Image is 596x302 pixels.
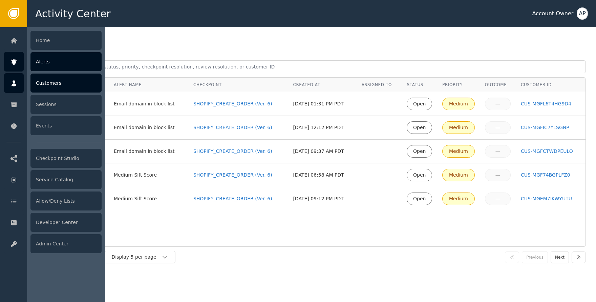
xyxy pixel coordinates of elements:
a: Service Catalog [4,170,102,189]
a: Events [4,116,102,136]
div: Email domain in block list [114,124,183,131]
div: — [489,195,506,202]
a: Sessions [4,95,102,114]
div: Assigned To [362,82,397,88]
div: Developer Center [30,213,102,232]
a: SHOPIFY_CREATE_ORDER (Ver. 6) [193,172,283,179]
div: Medium Sift Score [114,195,183,202]
div: — [489,172,506,179]
div: Email domain in block list [114,100,183,107]
div: — [489,124,506,131]
div: Checkpoint Studio [30,149,102,168]
div: — [489,148,506,155]
div: Medium [447,195,470,202]
div: Service Catalog [30,170,102,189]
div: Status [407,82,432,88]
div: Email domain in block list [114,148,183,155]
a: CUS-MGFIC7YLSGNP [521,124,580,131]
div: Open [411,195,428,202]
td: [DATE] 06:58 AM PDT [288,163,356,187]
a: Checkpoint Studio [4,148,102,168]
div: Alert Name [114,82,183,88]
div: Created At [293,82,351,88]
a: SHOPIFY_CREATE_ORDER (Ver. 6) [193,100,283,107]
a: Developer Center [4,213,102,232]
div: Medium [447,172,470,179]
a: SHOPIFY_CREATE_ORDER (Ver. 6) [193,148,283,155]
div: Medium [447,124,470,131]
td: [DATE] 09:37 AM PDT [288,140,356,163]
div: Open [411,124,428,131]
button: Display 5 per page [104,251,175,263]
a: Admin Center [4,234,102,254]
div: Alerts [30,52,102,71]
a: Home [4,31,102,50]
div: Sessions [30,95,102,114]
div: Customer ID [521,82,580,88]
td: [DATE] 01:31 PM PDT [288,92,356,116]
button: AP [577,7,588,20]
div: Outcome [485,82,511,88]
div: Medium Sift Score [114,172,183,179]
div: Open [411,172,428,179]
div: Admin Center [30,234,102,253]
a: SHOPIFY_CREATE_ORDER (Ver. 6) [193,124,283,131]
a: CUS-MGFL6T4HG9D4 [521,100,580,107]
div: Account Owner [532,9,573,18]
div: Open [411,148,428,155]
div: Open [411,100,428,107]
a: Customers [4,73,102,93]
td: [DATE] 12:12 PM PDT [288,116,356,140]
div: Events [30,116,102,135]
div: Medium [447,100,470,107]
div: Display 5 per page [111,254,162,261]
a: CUS-MGEM7IKWYUTU [521,195,580,202]
div: Allow/Deny Lists [30,192,102,210]
button: Next [551,251,569,263]
td: [DATE] 09:12 PM PDT [288,187,356,210]
span: Activity Center [35,6,111,21]
div: Medium [447,148,470,155]
a: CUS-MGFCTWDPEULO [521,148,580,155]
a: CUS-MGF74BGPLFZ0 [521,172,580,179]
div: — [489,100,506,107]
input: Search by alert ID, agent, status, priority, checkpoint resolution, review resolution, or custome... [37,60,586,73]
div: Priority [442,82,475,88]
div: Customers [30,74,102,93]
div: Checkpoint [193,82,283,88]
a: SHOPIFY_CREATE_ORDER (Ver. 6) [193,195,283,202]
a: Allow/Deny Lists [4,191,102,211]
a: Alerts [4,52,102,72]
div: Home [30,31,102,50]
